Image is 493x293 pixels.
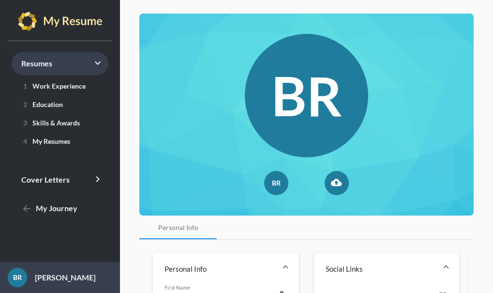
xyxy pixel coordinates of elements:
span: 1 [23,82,27,90]
i: keyboard_arrow_right [92,173,104,185]
i: keyboard_arrow_right [92,57,104,69]
span: Education [19,100,63,108]
mat-panel-title: Social Links [326,264,437,274]
mat-icon: arrow_back [21,203,33,215]
div: BR [264,171,288,195]
mat-expansion-panel-header: Social Links [314,253,460,284]
mat-panel-title: Personal Info [164,264,276,274]
span: 3 [23,119,27,127]
p: [PERSON_NAME] [27,272,96,283]
img: my-resume-light.png [18,12,103,31]
span: Resumes [21,59,52,68]
span: 4 [23,137,27,145]
div: BR [8,268,27,287]
span: Skills & Awards [19,119,80,127]
span: 2 [23,100,27,108]
a: 2Education [12,96,108,112]
a: 3Skills & Awards [12,115,108,130]
span: Work Experience [19,82,86,90]
span: My Journey [21,203,77,213]
mat-expansion-panel-header: Personal Info [153,253,299,284]
a: 4My Resumes [12,133,108,149]
span: My Resumes [19,137,70,145]
a: My Journey [12,197,108,220]
a: 1Work Experience [12,78,108,93]
div: Personal Info [158,223,198,232]
span: Cover Letters [21,175,70,184]
mat-icon: cloud_upload [331,177,343,189]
